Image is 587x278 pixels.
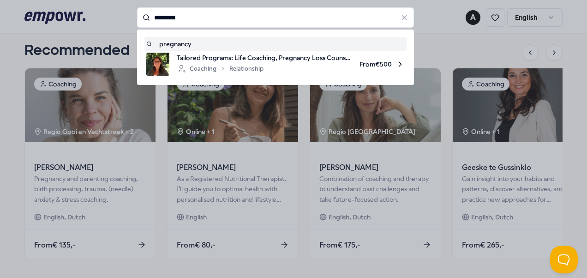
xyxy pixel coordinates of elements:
img: product image [146,53,169,76]
span: Tailored Programs: Life Coaching, Pregnancy Loss Counselling, Relationship Coaching [177,53,352,63]
a: pregnancy [146,39,405,49]
span: From € 500 [359,53,405,76]
input: Search for products, categories or subcategories [137,7,414,28]
a: product imageTailored Programs: Life Coaching, Pregnancy Loss Counselling, Relationship CoachingC... [146,53,405,76]
div: Coaching Relationship [177,63,264,74]
iframe: Help Scout Beacon - Open [550,246,578,273]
